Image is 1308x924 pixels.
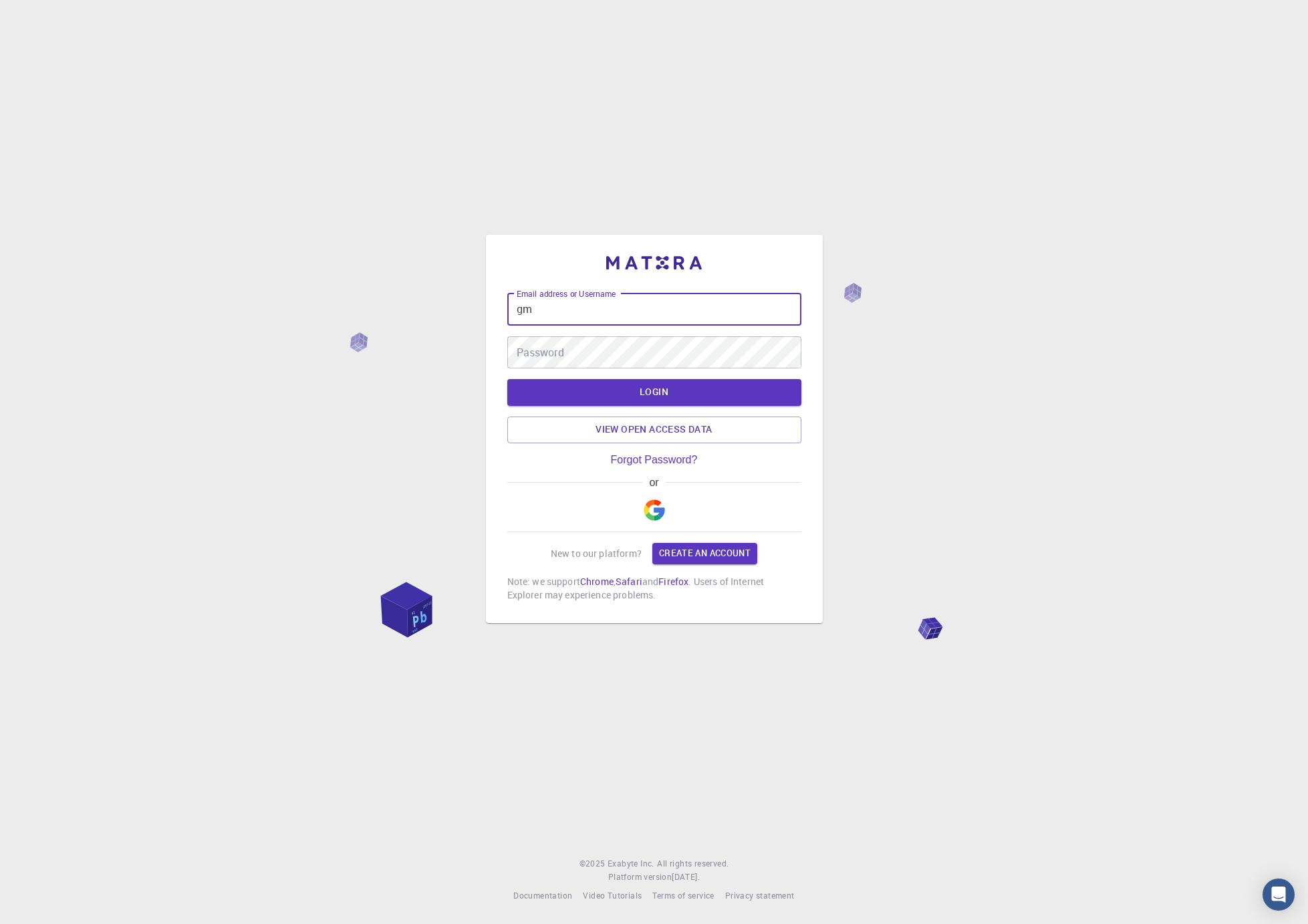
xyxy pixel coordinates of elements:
[652,543,757,564] a: Create an account
[551,547,642,560] p: New to our platform?
[513,889,572,903] a: Documentation
[513,890,572,901] span: Documentation
[583,890,642,901] span: Video Tutorials
[583,889,642,903] a: Video Tutorials
[672,871,700,882] span: [DATE] .
[616,575,642,588] a: Safari
[643,477,665,489] span: or
[507,575,801,602] p: Note: we support , and . Users of Internet Explorer may experience problems.
[507,417,801,443] a: View open access data
[657,857,729,871] span: All rights reserved.
[507,379,801,406] button: LOGIN
[658,575,688,588] a: Firefox
[580,575,614,588] a: Chrome
[1263,879,1295,911] div: Open Intercom Messenger
[608,871,672,884] span: Platform version
[579,857,608,871] span: © 2025
[517,288,616,300] label: Email address or Username
[725,889,795,903] a: Privacy statement
[652,890,714,901] span: Terms of service
[608,857,654,871] a: Exabyte Inc.
[672,871,700,884] a: [DATE].
[608,858,654,869] span: Exabyte Inc.
[725,890,795,901] span: Privacy statement
[644,499,665,521] img: Google
[611,454,698,466] a: Forgot Password?
[652,889,714,903] a: Terms of service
